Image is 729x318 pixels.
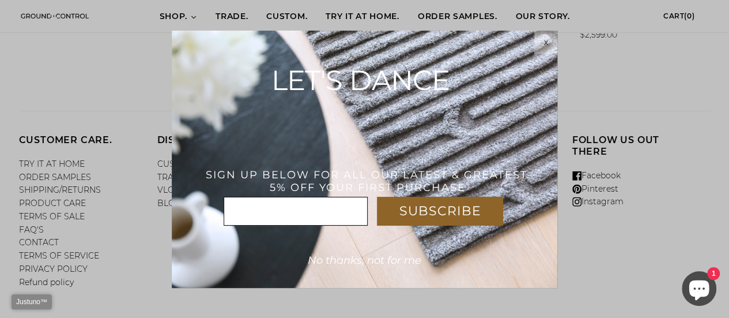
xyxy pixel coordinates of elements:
span: SIGN UP BELOW FOR ALL OUR LATEST & GREATEST. 5% OFF YOUR FIRST PURCHASE [206,169,530,194]
a: Justuno™ [12,294,52,309]
span: x [544,38,548,47]
div: No thanks, not for me [288,249,441,272]
input: Email Address [224,197,368,226]
span: SUBSCRIBE [399,203,481,219]
span: No thanks, not for me [308,254,421,267]
div: SUBSCRIBE [377,197,503,226]
span: LET'S DANCE [271,63,450,97]
div: x [534,31,557,54]
inbox-online-store-chat: Shopify online store chat [678,271,720,309]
